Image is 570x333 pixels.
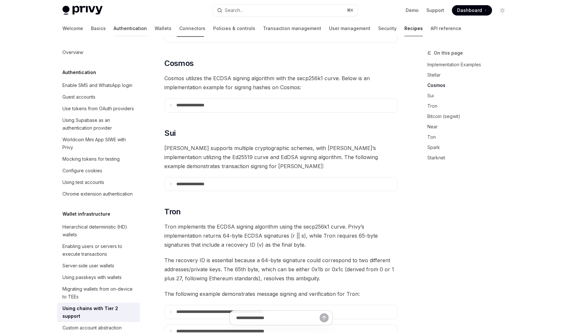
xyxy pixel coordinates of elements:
[406,7,419,14] a: Demo
[62,274,122,281] div: Using passkeys with wallets
[427,153,513,163] a: Starknet
[62,136,136,151] div: Worldcoin Mini App SIWE with Privy
[62,155,120,163] div: Mocking tokens for testing
[57,177,140,188] a: Using test accounts
[213,21,255,36] a: Policies & controls
[179,21,205,36] a: Connectors
[57,80,140,91] a: Enable SMS and WhatsApp login
[57,134,140,153] a: Worldcoin Mini App SIWE with Privy
[62,69,96,76] h5: Authentication
[164,74,398,92] span: Cosmos utilizes the ECDSA signing algorithm with the secp256k1 curve. Below is an implementation ...
[378,21,397,36] a: Security
[62,223,136,239] div: Hierarchical deterministic (HD) wallets
[155,21,171,36] a: Wallets
[57,114,140,134] a: Using Supabase as an authentication provider
[57,260,140,272] a: Server-side user wallets
[164,222,398,249] span: Tron implements the ECDSA signing algorithm using the secp256k1 curve. Privy’s implementation ret...
[164,207,181,217] span: Tron
[164,128,175,138] span: Sui
[427,142,513,153] a: Spark
[225,6,243,14] div: Search...
[431,21,461,36] a: API reference
[57,103,140,114] a: Use tokens from OAuth providers
[57,47,140,58] a: Overview
[57,165,140,177] a: Configure cookies
[62,48,83,56] div: Overview
[57,221,140,241] a: Hierarchical deterministic (HD) wallets
[427,111,513,122] a: Bitcoin (segwit)
[57,153,140,165] a: Mocking tokens for testing
[57,91,140,103] a: Guest accounts
[62,190,133,198] div: Chrome extension authentication
[329,21,370,36] a: User management
[427,101,513,111] a: Tron
[62,105,134,113] div: Use tokens from OAuth providers
[62,81,132,89] div: Enable SMS and WhatsApp login
[426,7,444,14] a: Support
[164,289,398,298] span: The following example demonstrates message signing and verification for Tron:
[62,21,83,36] a: Welcome
[164,58,193,69] span: Cosmos
[427,132,513,142] a: Ton
[427,91,513,101] a: Sui
[427,80,513,91] a: Cosmos
[320,313,329,322] button: Send message
[457,7,482,14] span: Dashboard
[213,5,357,16] button: Search...⌘K
[497,5,508,16] button: Toggle dark mode
[62,6,103,15] img: light logo
[62,178,104,186] div: Using test accounts
[57,188,140,200] a: Chrome extension authentication
[62,167,102,175] div: Configure cookies
[164,256,398,283] span: The recovery ID is essential because a 64-byte signature could correspond to two different addres...
[62,262,114,270] div: Server-side user wallets
[427,70,513,80] a: Stellar
[164,144,398,171] span: [PERSON_NAME] supports multiple cryptographic schemes, with [PERSON_NAME]’s implementation utiliz...
[91,21,106,36] a: Basics
[57,241,140,260] a: Enabling users or servers to execute transactions
[62,210,110,218] h5: Wallet infrastructure
[62,93,95,101] div: Guest accounts
[404,21,423,36] a: Recipes
[434,49,463,57] span: On this page
[62,242,136,258] div: Enabling users or servers to execute transactions
[62,305,136,320] div: Using chains with Tier 2 support
[57,272,140,283] a: Using passkeys with wallets
[427,122,513,132] a: Near
[347,8,354,13] span: ⌘ K
[57,283,140,303] a: Migrating wallets from on-device to TEEs
[263,21,321,36] a: Transaction management
[427,59,513,70] a: Implementation Examples
[57,303,140,322] a: Using chains with Tier 2 support
[114,21,147,36] a: Authentication
[62,285,136,301] div: Migrating wallets from on-device to TEEs
[452,5,492,16] a: Dashboard
[62,116,136,132] div: Using Supabase as an authentication provider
